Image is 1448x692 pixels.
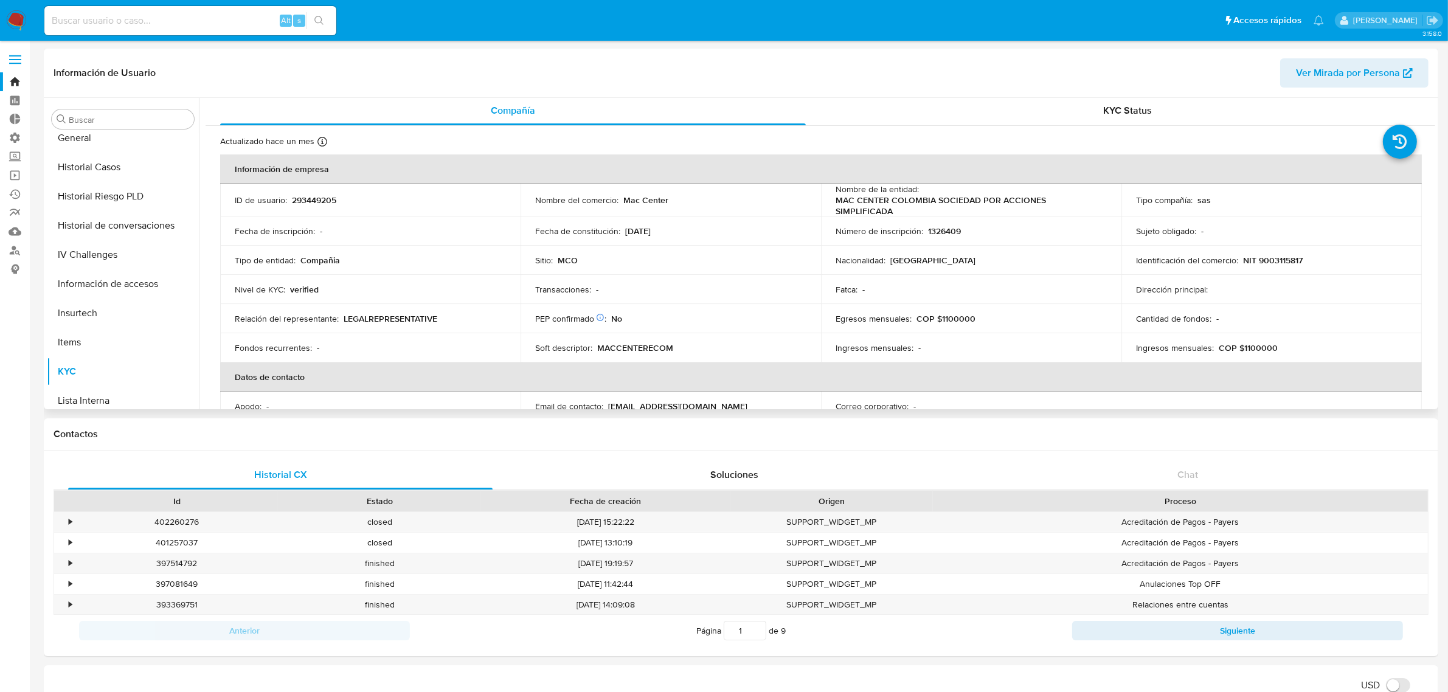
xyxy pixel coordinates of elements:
p: COP $1100000 [1219,342,1278,353]
p: sas [1197,195,1211,206]
div: • [69,599,72,611]
p: Correo corporativo : [836,401,909,412]
p: MCO [558,255,578,266]
button: Historial de conversaciones [47,211,199,240]
button: General [47,123,199,153]
div: 401257037 [75,533,278,553]
div: 402260276 [75,512,278,532]
p: [DATE] [625,226,651,237]
button: IV Challenges [47,240,199,269]
p: LEGALREPRESENTATIVE [344,313,437,324]
div: [DATE] 14:09:08 [481,595,730,615]
button: Buscar [57,114,66,124]
div: • [69,516,72,528]
button: Items [47,328,199,357]
p: Nombre del comercio : [535,195,618,206]
div: • [69,537,72,548]
span: 9 [781,625,786,637]
p: - [862,284,865,295]
button: Historial Casos [47,153,199,182]
span: Soluciones [710,468,758,482]
button: Siguiente [1072,621,1403,640]
p: Compañia [300,255,340,266]
div: finished [278,574,480,594]
div: Estado [286,495,472,507]
p: - [266,401,269,412]
p: camila.baquero@mercadolibre.com.co [1353,15,1422,26]
span: Compañía [491,103,535,117]
button: Anterior [79,621,410,640]
span: Alt [281,15,291,26]
h1: Información de Usuario [54,67,156,79]
div: [DATE] 15:22:22 [481,512,730,532]
p: [EMAIL_ADDRESS][DOMAIN_NAME] [608,401,747,412]
p: Egresos mensuales : [836,313,912,324]
p: Soft descriptor : [535,342,592,353]
p: Actualizado hace un mes [220,136,314,147]
p: - [1201,226,1204,237]
div: Acreditación de Pagos - Payers [933,533,1428,553]
button: Ver Mirada por Persona [1280,58,1429,88]
div: finished [278,553,480,573]
div: Proceso [941,495,1419,507]
div: SUPPORT_WIDGET_MP [730,512,933,532]
span: s [297,15,301,26]
p: Nacionalidad : [836,255,885,266]
p: 1326409 [928,226,961,237]
p: ID de usuario : [235,195,287,206]
p: Sujeto obligado : [1136,226,1196,237]
p: Transacciones : [535,284,591,295]
p: Ingresos mensuales : [836,342,913,353]
p: Fecha de constitución : [535,226,620,237]
div: closed [278,533,480,553]
div: 393369751 [75,595,278,615]
p: - [918,342,921,353]
span: Historial CX [254,468,307,482]
span: Accesos rápidos [1233,14,1301,27]
p: Apodo : [235,401,262,412]
p: Email de contacto : [535,401,603,412]
p: - [317,342,319,353]
div: Origen [739,495,924,507]
div: Id [84,495,269,507]
div: [DATE] 13:10:19 [481,533,730,553]
p: Fecha de inscripción : [235,226,315,237]
p: Relación del representante : [235,313,339,324]
div: • [69,558,72,569]
button: Insurtech [47,299,199,328]
input: Buscar usuario o caso... [44,13,336,29]
span: Ver Mirada por Persona [1296,58,1400,88]
p: MAC CENTER COLOMBIA SOCIEDAD POR ACCIONES SIMPLIFICADA [836,195,1102,216]
p: No [611,313,622,324]
div: 397081649 [75,574,278,594]
p: - [913,401,916,412]
p: PEP confirmado : [535,313,606,324]
p: Tipo compañía : [1136,195,1193,206]
button: search-icon [307,12,331,29]
th: Datos de contacto [220,362,1422,392]
a: Notificaciones [1314,15,1324,26]
p: Sitio : [535,255,553,266]
div: Acreditación de Pagos - Payers [933,512,1428,532]
a: Salir [1426,14,1439,27]
div: closed [278,512,480,532]
p: Nivel de KYC : [235,284,285,295]
div: • [69,578,72,590]
p: [GEOGRAPHIC_DATA] [890,255,975,266]
div: [DATE] 19:19:57 [481,553,730,573]
p: Cantidad de fondos : [1136,313,1211,324]
p: COP $1100000 [916,313,975,324]
div: SUPPORT_WIDGET_MP [730,553,933,573]
span: Página de [696,621,786,640]
th: Información de empresa [220,154,1422,184]
div: finished [278,595,480,615]
div: SUPPORT_WIDGET_MP [730,574,933,594]
p: Dirección principal : [1136,284,1208,295]
h1: Contactos [54,428,1429,440]
button: Lista Interna [47,386,199,415]
p: MACCENTERECOM [597,342,673,353]
div: Acreditación de Pagos - Payers [933,553,1428,573]
button: Historial Riesgo PLD [47,182,199,211]
input: Buscar [69,114,189,125]
span: Chat [1177,468,1198,482]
